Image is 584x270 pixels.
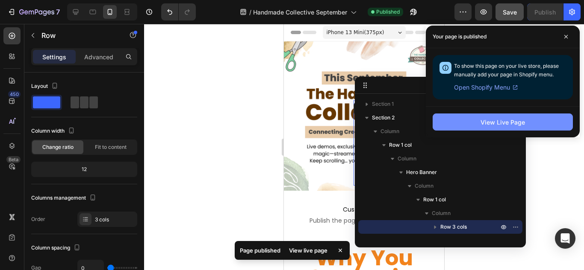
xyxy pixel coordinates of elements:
[389,141,412,149] span: Row 1 col
[240,246,280,255] p: Page published
[376,8,400,16] span: Published
[284,24,444,270] iframe: Design area
[6,156,21,163] div: Beta
[284,244,333,256] div: View live page
[56,7,60,17] p: 7
[372,100,394,108] span: Section 1
[161,3,196,20] div: Undo/Redo
[534,8,556,17] div: Publish
[42,143,74,151] span: Change ratio
[481,118,525,127] div: View Live Page
[31,192,98,204] div: Columns management
[406,236,439,245] span: Custom Code
[398,154,416,163] span: Column
[31,125,77,137] div: Column width
[42,52,66,61] p: Settings
[496,3,524,20] button: Save
[372,113,395,122] span: Section 2
[95,143,127,151] span: Fit to content
[406,168,437,177] span: Hero Banner
[433,113,573,131] button: View Live Page
[432,209,451,218] span: Column
[8,91,21,98] div: 450
[415,182,434,190] span: Column
[31,242,82,254] div: Column spacing
[84,52,113,61] p: Advanced
[423,195,446,204] span: Row 1 col
[41,30,114,41] p: Row
[527,3,563,20] button: Publish
[31,215,45,223] div: Order
[454,82,510,93] span: Open Shopify Menu
[31,81,60,92] div: Layout
[503,9,517,16] span: Save
[433,32,487,41] p: Your page is published
[555,228,575,249] div: Open Intercom Messenger
[454,63,559,78] span: To show this page on your live store, please manually add your page in Shopify menu.
[249,8,251,17] span: /
[33,163,136,175] div: 12
[95,216,135,224] div: 3 cols
[3,3,64,20] button: 7
[440,223,467,231] span: Row 3 cols
[380,127,399,136] span: Column
[253,8,347,17] span: Handmade Collective September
